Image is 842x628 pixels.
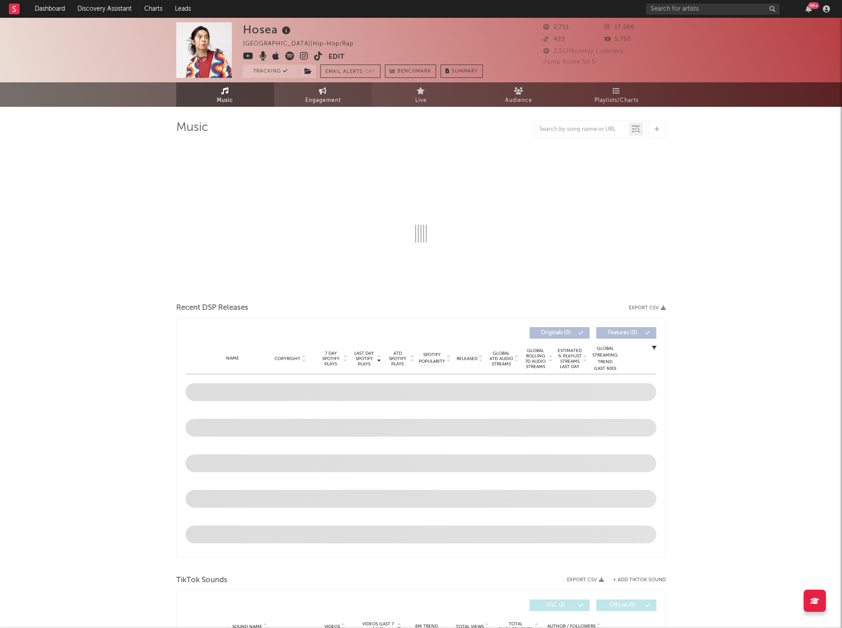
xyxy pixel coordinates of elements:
[543,49,623,54] span: 2,517 Monthly Listeners
[506,95,533,106] span: Audience
[602,603,643,608] span: Official ( 0 )
[567,577,604,583] button: Export CSV
[629,305,666,311] button: Export CSV
[568,82,666,107] a: Playlists/Charts
[489,351,514,367] span: Global ATD Audio Streams
[441,65,483,78] button: Summary
[523,348,548,369] span: Global Rolling 7D Audio Streams
[176,303,248,313] span: Recent DSP Releases
[535,126,629,133] input: Search by song name or URL
[596,327,656,339] button: Features(0)
[386,351,409,367] span: ATD Spotify Plays
[274,82,372,107] a: Engagement
[543,59,595,65] span: Jump Score: 50.5
[397,66,431,77] span: Benchmark
[176,575,227,586] span: TikTok Sounds
[305,95,341,106] span: Engagement
[604,578,666,583] button: + Add TikTok Sound
[613,578,666,583] button: + Add TikTok Sound
[176,82,274,107] a: Music
[595,95,639,106] span: Playlists/Charts
[592,345,619,372] div: Global Streaming Trend (Last 60D)
[203,355,262,362] div: Name
[806,5,812,12] button: 99+
[415,95,427,106] span: Live
[602,330,643,336] span: Features ( 0 )
[320,65,381,78] button: Email AlertsOff
[470,82,568,107] a: Audience
[352,351,376,367] span: Last Day Spotify Plays
[328,52,344,63] button: Edit
[452,69,478,74] span: Summary
[543,24,569,30] span: 2,751
[530,327,590,339] button: Originals(0)
[275,356,300,361] span: Copyright
[535,330,576,336] span: Originals ( 0 )
[419,352,445,365] span: Spotify Popularity
[243,39,364,49] div: [GEOGRAPHIC_DATA] | Hip-Hop/Rap
[543,36,565,42] span: 420
[646,4,780,15] input: Search for artists
[372,82,470,107] a: Live
[319,351,343,367] span: 7 Day Spotify Plays
[558,348,582,369] span: Estimated % Playlist Streams Last Day
[808,2,819,9] div: 99 +
[530,600,590,611] button: UGC(2)
[605,36,631,42] span: 5,750
[365,69,376,74] em: Off
[385,65,436,78] a: Benchmark
[596,600,656,611] button: Official(0)
[535,603,576,608] span: UGC ( 2 )
[243,22,293,37] div: Hosea
[243,65,299,78] button: Tracking
[605,24,635,30] span: 17,586
[217,95,234,106] span: Music
[457,356,478,361] span: Released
